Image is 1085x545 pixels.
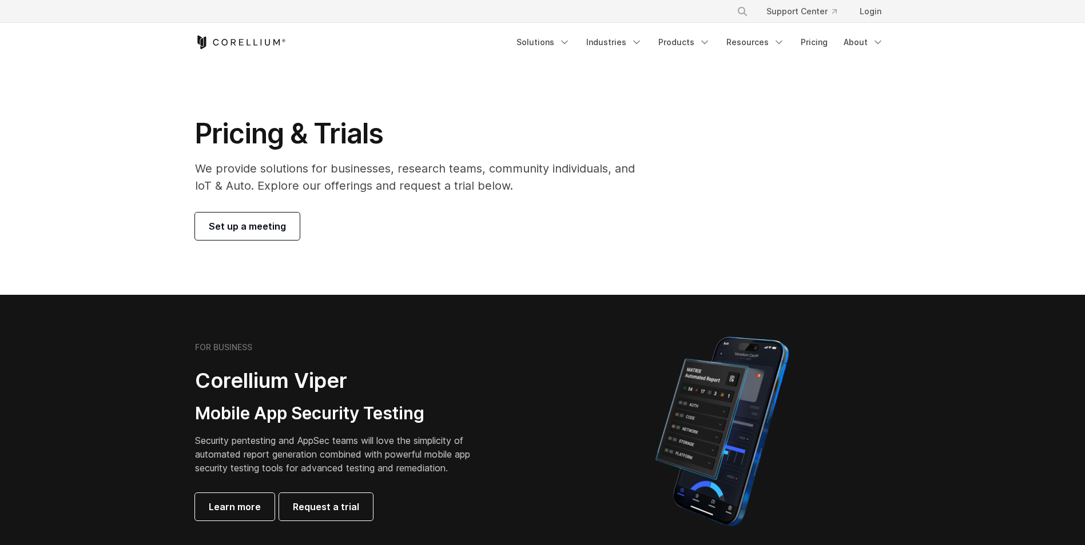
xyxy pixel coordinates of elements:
a: Products [651,32,717,53]
h3: Mobile App Security Testing [195,403,488,424]
a: Set up a meeting [195,213,300,240]
a: Login [850,1,891,22]
a: Corellium Home [195,35,286,49]
h2: Corellium Viper [195,368,488,394]
a: Solutions [510,32,577,53]
p: Security pentesting and AppSec teams will love the simplicity of automated report generation comb... [195,434,488,475]
img: Corellium MATRIX automated report on iPhone showing app vulnerability test results across securit... [636,331,808,531]
button: Search [732,1,753,22]
span: Learn more [209,500,261,514]
a: Learn more [195,493,275,520]
p: We provide solutions for businesses, research teams, community individuals, and IoT & Auto. Explo... [195,160,651,194]
a: About [837,32,891,53]
a: Resources [720,32,792,53]
span: Request a trial [293,500,359,514]
h1: Pricing & Trials [195,117,651,151]
a: Request a trial [279,493,373,520]
div: Navigation Menu [510,32,891,53]
a: Industries [579,32,649,53]
a: Pricing [794,32,834,53]
a: Support Center [757,1,846,22]
span: Set up a meeting [209,219,286,233]
h6: FOR BUSINESS [195,342,252,352]
div: Navigation Menu [723,1,891,22]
